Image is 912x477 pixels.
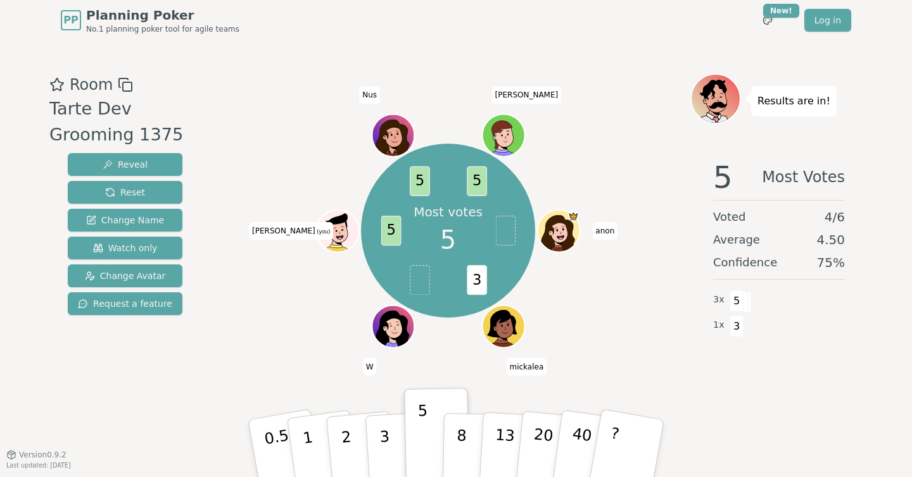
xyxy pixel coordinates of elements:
[713,162,733,192] span: 5
[825,208,845,226] span: 4 / 6
[817,254,845,271] span: 75 %
[713,254,777,271] span: Confidence
[63,13,78,28] span: PP
[6,450,66,460] button: Version0.9.2
[68,264,182,287] button: Change Avatar
[249,222,333,240] span: Click to change your name
[414,203,483,221] p: Most votes
[6,462,71,469] span: Last updated: [DATE]
[730,290,744,312] span: 5
[68,237,182,259] button: Watch only
[410,166,430,196] span: 5
[68,181,182,204] button: Reset
[363,357,377,375] span: Click to change your name
[713,318,725,332] span: 1 x
[359,86,380,104] span: Click to change your name
[318,211,358,251] button: Click to change your avatar
[315,229,331,235] span: (you)
[816,231,845,249] span: 4.50
[19,450,66,460] span: Version 0.9.2
[49,96,206,148] div: Tarte Dev Grooming 1375
[68,153,182,176] button: Reveal
[506,357,547,375] span: Click to change your name
[467,265,487,295] span: 3
[70,73,113,96] span: Room
[804,9,851,32] a: Log in
[713,293,725,307] span: 3 x
[763,4,799,18] div: New!
[713,231,760,249] span: Average
[86,214,164,226] span: Change Name
[381,216,401,245] span: 5
[440,221,456,259] span: 5
[105,186,145,199] span: Reset
[756,9,779,32] button: New!
[86,6,239,24] span: Planning Poker
[61,6,239,34] a: PPPlanning PokerNo.1 planning poker tool for agile teams
[568,211,579,221] span: anon is the host
[492,86,562,104] span: Click to change your name
[467,166,487,196] span: 5
[86,24,239,34] span: No.1 planning poker tool for agile teams
[103,158,148,171] span: Reveal
[78,297,172,310] span: Request a feature
[68,209,182,232] button: Change Name
[730,316,744,337] span: 3
[418,402,429,470] p: 5
[93,242,158,254] span: Watch only
[85,269,166,282] span: Change Avatar
[592,222,617,240] span: Click to change your name
[49,73,65,96] button: Add as favourite
[762,162,845,192] span: Most Votes
[757,92,830,110] p: Results are in!
[713,208,746,226] span: Voted
[68,292,182,315] button: Request a feature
